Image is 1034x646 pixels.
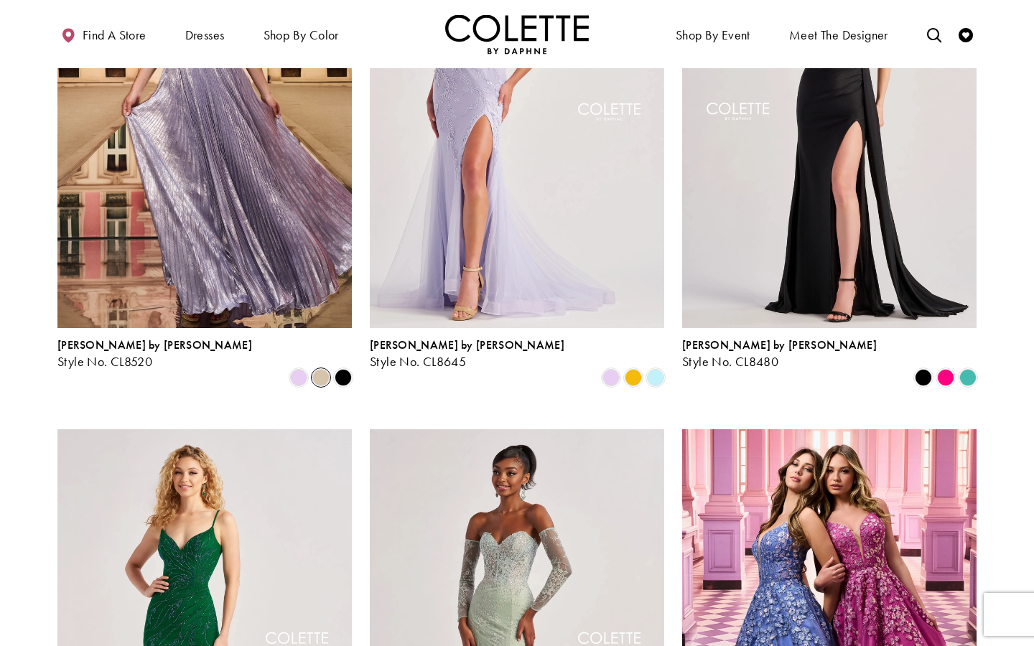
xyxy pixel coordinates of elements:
span: Shop By Event [672,14,754,54]
i: Lilac [290,369,307,386]
i: Black [335,369,352,386]
span: Dresses [182,14,228,54]
span: Style No. CL8645 [370,353,466,370]
i: Gold Dust [312,369,330,386]
a: Toggle search [923,14,945,54]
span: [PERSON_NAME] by [PERSON_NAME] [57,337,252,352]
img: Colette by Daphne [445,14,589,54]
a: Meet the designer [786,14,892,54]
i: Turquoise [959,369,977,386]
i: Buttercup [625,369,642,386]
span: [PERSON_NAME] by [PERSON_NAME] [682,337,877,352]
span: Style No. CL8520 [57,353,152,370]
span: Dresses [185,28,225,42]
i: Lilac [602,369,620,386]
span: [PERSON_NAME] by [PERSON_NAME] [370,337,564,352]
span: Find a store [83,28,146,42]
i: Light Blue [647,369,664,386]
div: Colette by Daphne Style No. CL8480 [682,339,877,369]
span: Shop By Event [676,28,750,42]
a: Check Wishlist [955,14,977,54]
span: Shop by color [264,28,339,42]
div: Colette by Daphne Style No. CL8520 [57,339,252,369]
i: Black [915,369,932,386]
span: Style No. CL8480 [682,353,778,370]
span: Shop by color [260,14,343,54]
a: Find a store [57,14,149,54]
a: Visit Home Page [445,14,589,54]
i: Hot Pink [937,369,954,386]
span: Meet the designer [789,28,888,42]
div: Colette by Daphne Style No. CL8645 [370,339,564,369]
